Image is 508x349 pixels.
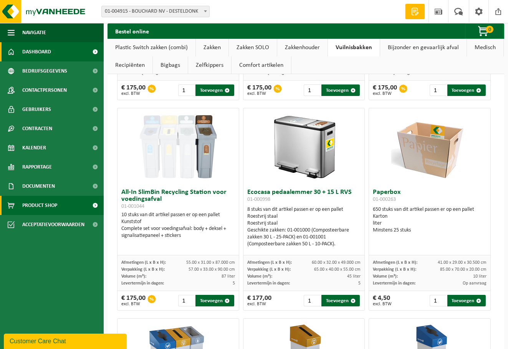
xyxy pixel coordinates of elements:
[121,189,235,210] h3: All-In SlimBin Recycling Station voor voedingsafval
[22,196,57,215] span: Product Shop
[22,23,46,42] span: Navigatie
[247,281,290,286] span: Levertermijn in dagen:
[247,189,361,204] h3: Ecocasa pedaalemmer 30 + 15 L RVS
[121,212,235,239] div: 10 stuks van dit artikel passen er op een pallet
[121,84,146,96] div: € 175,00
[358,281,361,286] span: 5
[373,267,416,272] span: Verpakking (L x B x H):
[380,39,467,56] a: Bijzonder en gevaarlijk afval
[22,81,67,100] span: Contactpersonen
[373,281,415,286] span: Levertermijn in dagen:
[373,295,392,306] div: € 4,50
[373,189,486,204] h3: Paperbox
[4,332,128,349] iframe: chat widget
[188,56,231,74] a: Zelfkippers
[440,267,486,272] span: 85.00 x 70.00 x 20.00 cm
[314,267,361,272] span: 65.00 x 40.00 x 55.00 cm
[121,302,146,306] span: excl. BTW
[195,295,234,306] button: Toevoegen
[347,274,361,279] span: 45 liter
[247,197,270,202] span: 01-000998
[247,274,272,279] span: Volume (m³):
[22,100,51,119] span: Gebruikers
[22,177,55,196] span: Documenten
[121,281,164,286] span: Levertermijn in dagen:
[178,295,195,306] input: 1
[189,267,235,272] span: 57.00 x 33.00 x 90.00 cm
[373,84,397,96] div: € 175,00
[391,108,468,185] img: 01-000263
[222,274,235,279] span: 87 liter
[373,213,486,220] div: Karton
[247,227,361,248] div: Geschikte zakken: 01-001000 (Composteerbare zakken 30 L - 25-PACK) en 01-001001 (Composteerbare z...
[178,84,195,96] input: 1
[486,26,493,33] span: 0
[108,56,152,74] a: Recipiënten
[247,267,291,272] span: Verpakking (L x B x H):
[473,274,486,279] span: 10 liter
[430,295,446,306] input: 1
[373,274,398,279] span: Volume (m³):
[229,39,277,56] a: Zakken SOLO
[247,302,271,306] span: excl. BTW
[247,84,271,96] div: € 175,00
[22,215,84,234] span: Acceptatievoorwaarden
[247,206,361,248] div: 8 stuks van dit artikel passen er op een pallet
[277,39,328,56] a: Zakkenhouder
[22,157,52,177] span: Rapportage
[196,39,228,56] a: Zakken
[22,61,67,81] span: Bedrijfsgegevens
[438,260,486,265] span: 41.00 x 29.00 x 30.500 cm
[463,281,486,286] span: Op aanvraag
[102,6,209,17] span: 01-004915 - BOUCHARD NV - DESTELDONK
[247,220,361,227] div: Roestvrij staal
[467,39,503,56] a: Medisch
[247,260,292,265] span: Afmetingen (L x B x H):
[321,84,360,96] button: Toevoegen
[101,6,210,17] span: 01-004915 - BOUCHARD NV - DESTELDONK
[121,91,146,96] span: excl. BTW
[195,84,234,96] button: Toevoegen
[265,108,342,185] img: 01-000998
[373,206,486,234] div: 650 stuks van dit artikel passen er op een pallet
[121,218,235,225] div: Kunststof
[140,108,217,185] img: 01-001044
[321,295,360,306] button: Toevoegen
[447,84,486,96] button: Toevoegen
[22,119,52,138] span: Contracten
[247,213,361,220] div: Roestvrij staal
[153,56,188,74] a: Bigbags
[465,23,503,39] button: 0
[304,295,320,306] input: 1
[373,220,486,227] div: liter
[121,274,146,279] span: Volume (m³):
[328,39,380,56] a: Vuilnisbakken
[447,295,486,306] button: Toevoegen
[233,281,235,286] span: 5
[186,260,235,265] span: 55.00 x 31.00 x 87.000 cm
[373,91,397,96] span: excl. BTW
[430,84,446,96] input: 1
[232,56,291,74] a: Comfort artikelen
[373,302,392,306] span: excl. BTW
[247,91,271,96] span: excl. BTW
[304,84,320,96] input: 1
[121,203,144,209] span: 01-001044
[373,227,486,234] div: Minstens 25 stuks
[121,260,166,265] span: Afmetingen (L x B x H):
[22,138,46,157] span: Kalender
[121,225,235,239] div: Complete set voor voedingsafval: body + deksel + signalisatiepaneel + stickers
[121,295,146,306] div: € 175,00
[121,267,165,272] span: Verpakking (L x B x H):
[108,23,157,38] h2: Bestel online
[247,295,271,306] div: € 177,00
[373,197,396,202] span: 01-000263
[312,260,361,265] span: 60.00 x 32.00 x 49.000 cm
[22,42,51,61] span: Dashboard
[108,39,195,56] a: Plastic Switch zakken (combi)
[373,260,417,265] span: Afmetingen (L x B x H):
